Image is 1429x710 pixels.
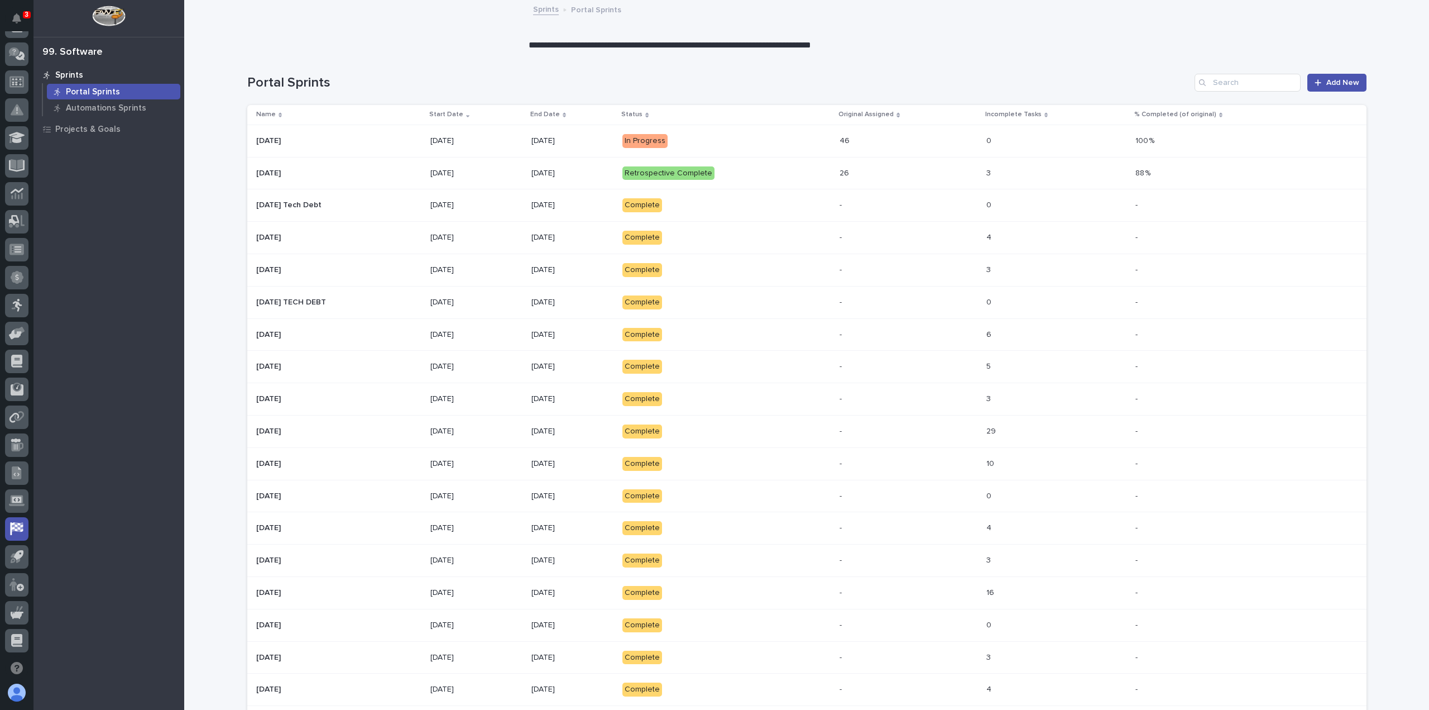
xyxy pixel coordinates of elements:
[986,328,994,340] p: 6
[622,134,668,148] div: In Progress
[256,231,283,242] p: [DATE]
[256,618,283,630] p: [DATE]
[840,425,844,436] p: -
[840,683,844,694] p: -
[430,298,522,307] p: [DATE]
[1135,263,1140,275] p: -
[190,127,203,141] button: Start new chat
[247,254,1366,287] tr: [DATE][DATE] [DATE][DATE]Complete-- 33 --
[531,362,614,371] p: [DATE]
[42,46,103,59] div: 99. Software
[1135,489,1140,501] p: -
[840,457,844,469] p: -
[840,134,852,146] p: 46
[430,265,522,275] p: [DATE]
[622,457,662,471] div: Complete
[840,231,844,242] p: -
[5,7,28,30] button: Notifications
[256,554,283,565] p: [DATE]
[531,492,614,501] p: [DATE]
[430,459,522,469] p: [DATE]
[531,394,614,404] p: [DATE]
[256,521,283,533] p: [DATE]
[622,263,662,277] div: Complete
[622,521,662,535] div: Complete
[430,523,522,533] p: [DATE]
[247,641,1366,674] tr: [DATE][DATE] [DATE][DATE]Complete-- 33 --
[985,108,1042,121] p: Incomplete Tasks
[530,108,560,121] p: End Date
[256,425,283,436] p: [DATE]
[571,3,621,15] p: Portal Sprints
[1135,166,1153,178] p: 88 %
[533,2,559,15] a: Sprints
[531,265,614,275] p: [DATE]
[622,554,662,568] div: Complete
[986,425,998,436] p: 29
[1195,74,1301,92] div: Search
[430,685,522,694] p: [DATE]
[1135,360,1140,371] p: -
[430,330,522,340] p: [DATE]
[531,653,614,663] p: [DATE]
[1135,296,1140,307] p: -
[1326,79,1359,87] span: Add New
[430,394,522,404] p: [DATE]
[531,556,614,565] p: [DATE]
[256,328,283,340] p: [DATE]
[622,231,662,245] div: Complete
[986,489,994,501] p: 0
[43,84,184,99] a: Portal Sprints
[840,651,844,663] p: -
[986,554,993,565] p: 3
[256,586,283,598] p: [DATE]
[531,588,614,598] p: [DATE]
[840,263,844,275] p: -
[247,125,1366,157] tr: [DATE][DATE] [DATE][DATE]In Progress4646 00 100 %100 %
[430,169,522,178] p: [DATE]
[840,489,844,501] p: -
[247,222,1366,254] tr: [DATE][DATE] [DATE][DATE]Complete-- 44 --
[247,416,1366,448] tr: [DATE][DATE] [DATE][DATE]Complete-- 2929 --
[430,588,522,598] p: [DATE]
[256,392,283,404] p: [DATE]
[247,609,1366,641] tr: [DATE][DATE] [DATE][DATE]Complete-- 00 --
[622,489,662,503] div: Complete
[43,100,184,116] a: Automations Sprints
[1135,457,1140,469] p: -
[531,201,614,210] p: [DATE]
[38,124,183,135] div: Start new chat
[11,62,203,80] p: How can we help?
[531,685,614,694] p: [DATE]
[256,198,324,210] p: [DATE] Tech Debt
[531,621,614,630] p: [DATE]
[622,296,662,309] div: Complete
[256,489,283,501] p: [DATE]
[430,621,522,630] p: [DATE]
[838,108,894,121] p: Original Assigned
[622,328,662,342] div: Complete
[1135,618,1140,630] p: -
[33,121,184,137] a: Projects & Goals
[531,523,614,533] p: [DATE]
[531,459,614,469] p: [DATE]
[986,521,994,533] p: 4
[986,392,993,404] p: 3
[430,492,522,501] p: [DATE]
[430,201,522,210] p: [DATE]
[622,425,662,439] div: Complete
[256,457,283,469] p: [DATE]
[247,351,1366,383] tr: [DATE][DATE] [DATE][DATE]Complete-- 55 --
[840,554,844,565] p: -
[256,263,283,275] p: [DATE]
[840,360,844,371] p: -
[1134,108,1216,121] p: % Completed (of original)
[55,125,121,135] p: Projects & Goals
[840,328,844,340] p: -
[622,618,662,632] div: Complete
[247,480,1366,512] tr: [DATE][DATE] [DATE][DATE]Complete-- 00 --
[247,512,1366,545] tr: [DATE][DATE] [DATE][DATE]Complete-- 44 --
[256,108,276,121] p: Name
[11,180,20,189] div: 📖
[111,207,135,215] span: Pylon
